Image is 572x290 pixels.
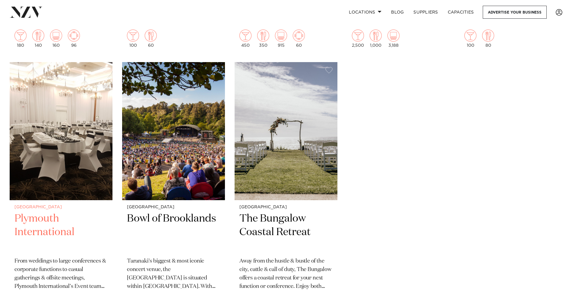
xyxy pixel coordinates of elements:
[482,30,494,48] div: 80
[14,30,27,48] div: 180
[32,30,44,42] img: dining.png
[482,30,494,42] img: dining.png
[239,205,333,210] small: [GEOGRAPHIC_DATA]
[145,30,157,42] img: dining.png
[483,6,547,19] a: Advertise your business
[127,212,220,253] h2: Bowl of Brooklands
[464,30,476,42] img: cocktail.png
[50,30,62,42] img: theatre.png
[370,30,382,42] img: dining.png
[239,30,251,48] div: 450
[386,6,409,19] a: BLOG
[50,30,62,48] div: 160
[68,30,80,48] div: 96
[10,7,43,17] img: nzv-logo.png
[127,205,220,210] small: [GEOGRAPHIC_DATA]
[409,6,443,19] a: SUPPLIERS
[370,30,382,48] div: 1,000
[293,30,305,42] img: meeting.png
[14,212,108,253] h2: Plymouth International
[32,30,44,48] div: 140
[387,30,400,48] div: 3,188
[239,212,333,253] h2: The Bungalow Coastal Retreat
[127,30,139,42] img: cocktail.png
[443,6,479,19] a: Capacities
[68,30,80,42] img: meeting.png
[275,30,287,42] img: theatre.png
[14,30,27,42] img: cocktail.png
[352,30,364,42] img: cocktail.png
[275,30,287,48] div: 915
[14,205,108,210] small: [GEOGRAPHIC_DATA]
[127,30,139,48] div: 100
[352,30,364,48] div: 2,500
[464,30,476,48] div: 100
[145,30,157,48] div: 60
[387,30,400,42] img: theatre.png
[239,30,251,42] img: cocktail.png
[257,30,269,42] img: dining.png
[293,30,305,48] div: 60
[257,30,269,48] div: 350
[344,6,386,19] a: Locations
